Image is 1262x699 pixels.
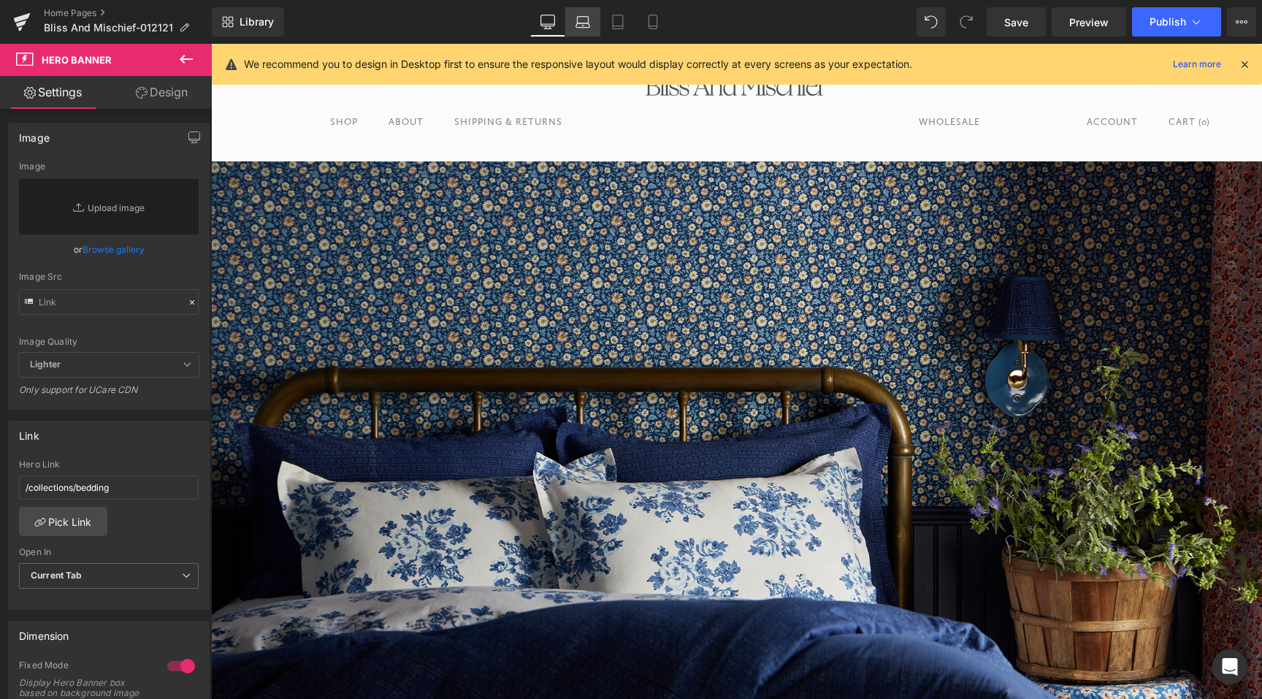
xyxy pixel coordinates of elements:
[530,7,565,37] a: Desktop
[19,660,153,675] div: Fixed Mode
[19,421,39,442] div: Link
[19,547,199,557] div: Open In
[31,570,83,581] b: Current Tab
[19,507,107,536] a: Pick Link
[30,359,61,370] b: Lighter
[19,161,199,172] div: Image
[211,44,1262,699] iframe: To enrich screen reader interactions, please activate Accessibility in Grammarly extension settings
[19,289,199,315] input: Link
[1227,7,1256,37] button: More
[244,56,912,72] p: We recommend you to design in Desktop first to ensure the responsive layout would display correct...
[44,7,212,19] a: Home Pages
[1004,15,1028,30] span: Save
[1069,15,1109,30] span: Preview
[83,237,145,262] a: Browse gallery
[565,7,600,37] a: Laptop
[19,384,199,405] div: Only support for UCare CDN
[952,7,981,37] button: Redo
[19,459,199,470] div: Hero Link
[19,242,199,257] div: or
[19,272,199,282] div: Image Src
[1150,16,1186,28] span: Publish
[1052,7,1126,37] a: Preview
[212,7,284,37] a: New Library
[1132,7,1221,37] button: Publish
[19,475,199,500] input: https://your-shop.myshopify.com
[1167,56,1227,73] a: Learn more
[42,54,112,66] span: Hero Banner
[44,22,173,34] span: Bliss And Mischief-012121
[19,337,199,347] div: Image Quality
[19,622,69,642] div: Dimension
[600,7,635,37] a: Tablet
[917,7,946,37] button: Undo
[19,123,50,144] div: Image
[109,76,215,109] a: Design
[1212,649,1247,684] div: Open Intercom Messenger
[240,15,274,28] span: Library
[635,7,670,37] a: Mobile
